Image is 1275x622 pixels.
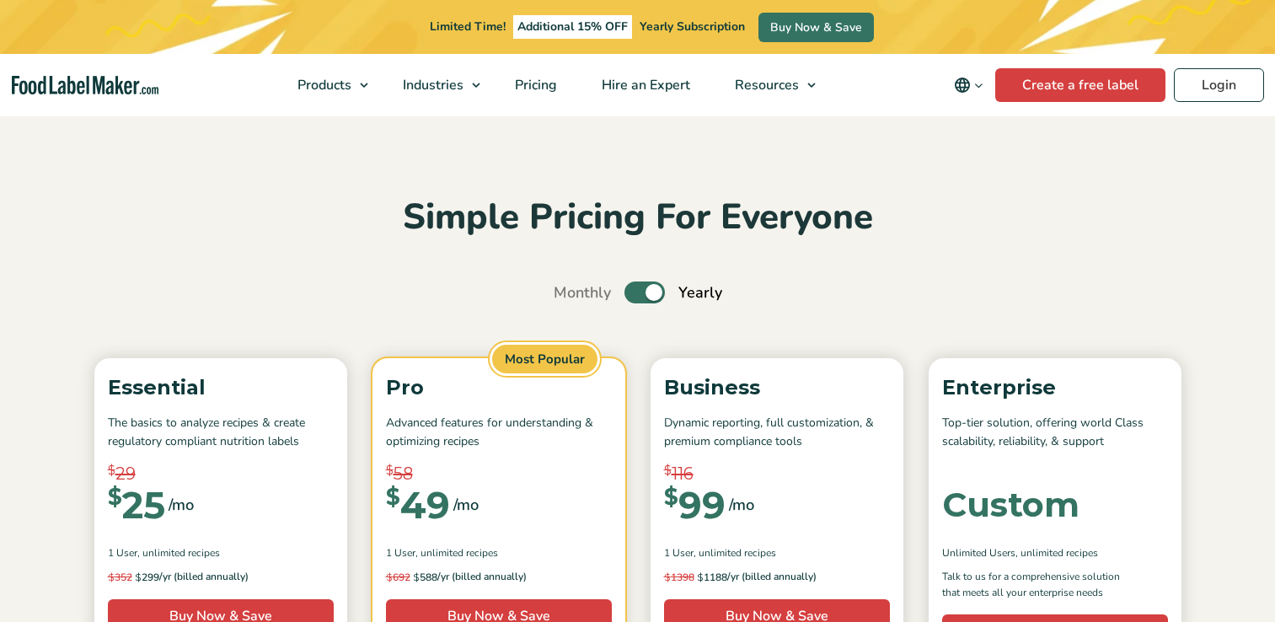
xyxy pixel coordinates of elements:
span: $ [108,461,115,480]
a: Login [1174,68,1264,102]
span: Limited Time! [430,19,506,35]
span: , Unlimited Recipes [1015,545,1098,560]
p: Advanced features for understanding & optimizing recipes [386,414,612,452]
h2: Simple Pricing For Everyone [86,195,1190,241]
a: Pricing [493,54,576,116]
del: 1398 [664,571,694,584]
a: Products [276,54,377,116]
span: $ [386,486,400,508]
span: , Unlimited Recipes [415,545,498,560]
a: Food Label Maker homepage [12,76,158,95]
p: The basics to analyze recipes & create regulatory compliant nutrition labels [108,414,334,452]
span: $ [664,461,672,480]
span: /yr (billed annually) [159,569,249,586]
span: /mo [169,493,194,517]
span: 1188 [664,569,727,586]
span: 58 [394,461,413,486]
span: Resources [730,76,801,94]
div: 99 [664,486,726,523]
span: Additional 15% OFF [513,15,632,39]
p: Dynamic reporting, full customization, & premium compliance tools [664,414,890,452]
span: Unlimited Users [942,545,1015,560]
span: 299 [108,569,159,586]
span: /mo [453,493,479,517]
span: Hire an Expert [597,76,692,94]
span: $ [413,571,420,583]
span: $ [664,571,671,583]
span: $ [386,571,393,583]
span: $ [108,571,115,583]
a: Resources [713,54,824,116]
span: Yearly Subscription [640,19,745,35]
span: 1 User [664,545,694,560]
span: Monthly [554,282,611,304]
p: Top-tier solution, offering world Class scalability, reliability, & support [942,414,1168,452]
span: 29 [115,461,136,486]
span: $ [108,486,122,508]
span: 1 User [108,545,137,560]
span: , Unlimited Recipes [694,545,776,560]
span: /yr (billed annually) [437,569,527,586]
span: 588 [386,569,437,586]
a: Create a free label [995,68,1165,102]
span: $ [697,571,704,583]
a: Hire an Expert [580,54,709,116]
span: /mo [729,493,754,517]
div: 25 [108,486,165,523]
span: Most Popular [490,342,600,377]
div: Custom [942,488,1079,522]
del: 352 [108,571,132,584]
a: Buy Now & Save [758,13,874,42]
a: Industries [381,54,489,116]
label: Toggle [624,282,665,303]
div: 49 [386,486,450,523]
p: Pro [386,372,612,404]
span: $ [135,571,142,583]
p: Enterprise [942,372,1168,404]
span: 116 [672,461,694,486]
p: Talk to us for a comprehensive solution that meets all your enterprise needs [942,569,1136,601]
span: Pricing [510,76,559,94]
p: Essential [108,372,334,404]
span: $ [664,486,678,508]
del: 692 [386,571,410,584]
span: $ [386,461,394,480]
span: Industries [398,76,465,94]
span: /yr (billed annually) [727,569,817,586]
span: , Unlimited Recipes [137,545,220,560]
span: 1 User [386,545,415,560]
span: Products [292,76,353,94]
button: Change language [942,68,995,102]
span: Yearly [678,282,722,304]
p: Business [664,372,890,404]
